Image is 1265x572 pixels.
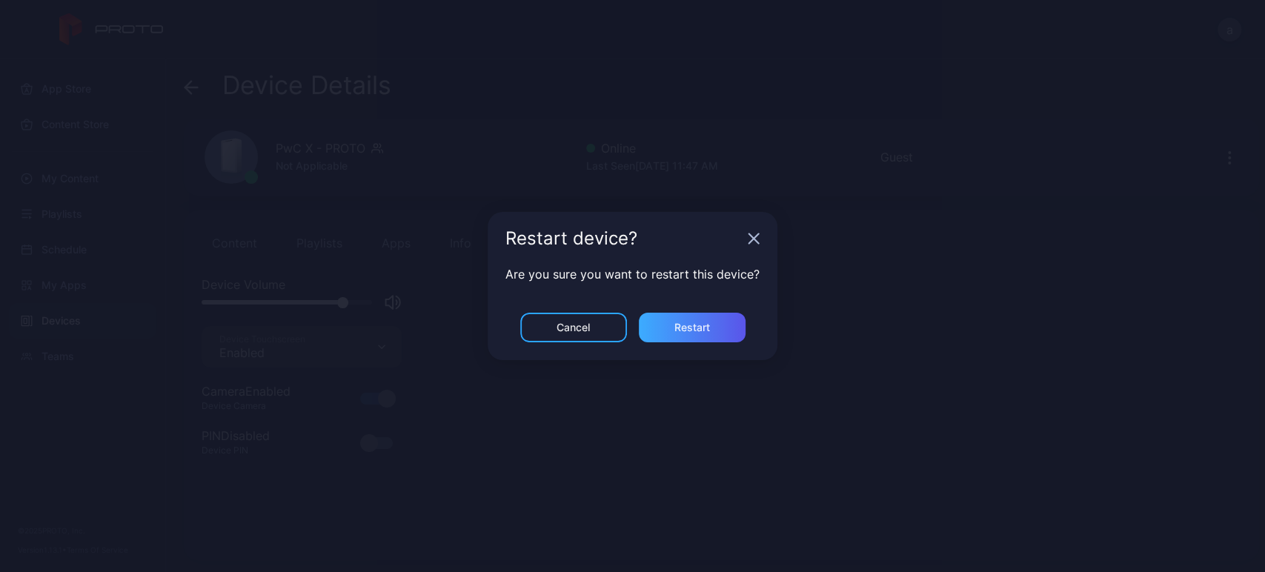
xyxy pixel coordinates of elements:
div: Cancel [557,322,590,333]
button: Cancel [520,313,627,342]
div: Restart device? [505,230,742,247]
button: Restart [639,313,746,342]
div: Restart [674,322,710,333]
p: Are you sure you want to restart this device? [505,265,760,283]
